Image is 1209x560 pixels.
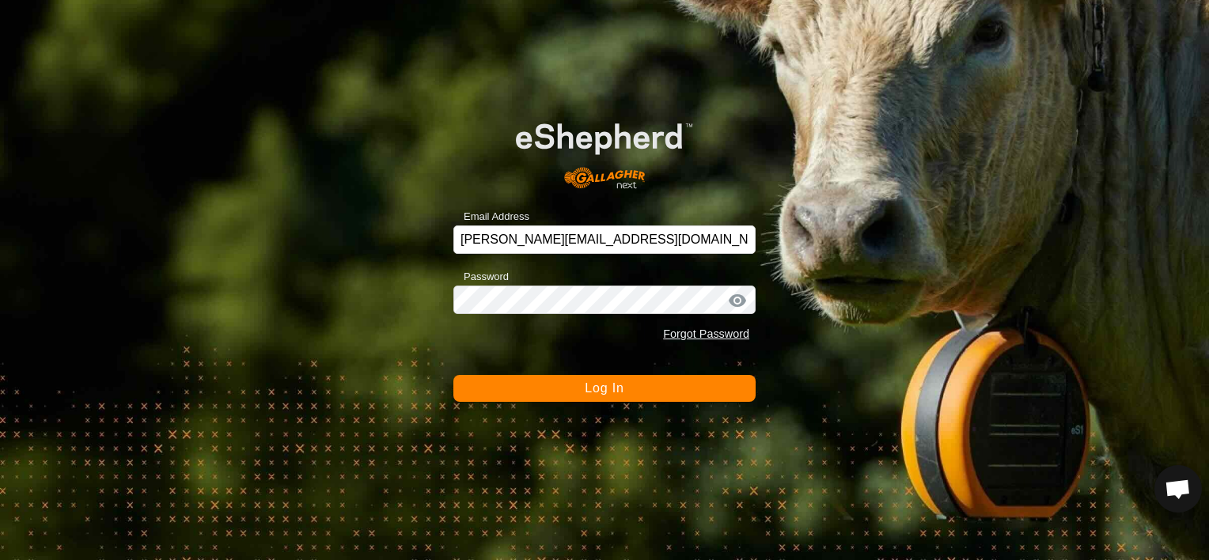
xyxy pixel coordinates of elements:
[453,209,529,225] label: Email Address
[1154,465,1202,513] div: Open chat
[585,381,623,395] span: Log In
[453,269,509,285] label: Password
[483,98,726,201] img: E-shepherd Logo
[453,375,756,402] button: Log In
[453,225,756,254] input: Email Address
[663,327,749,340] a: Forgot Password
